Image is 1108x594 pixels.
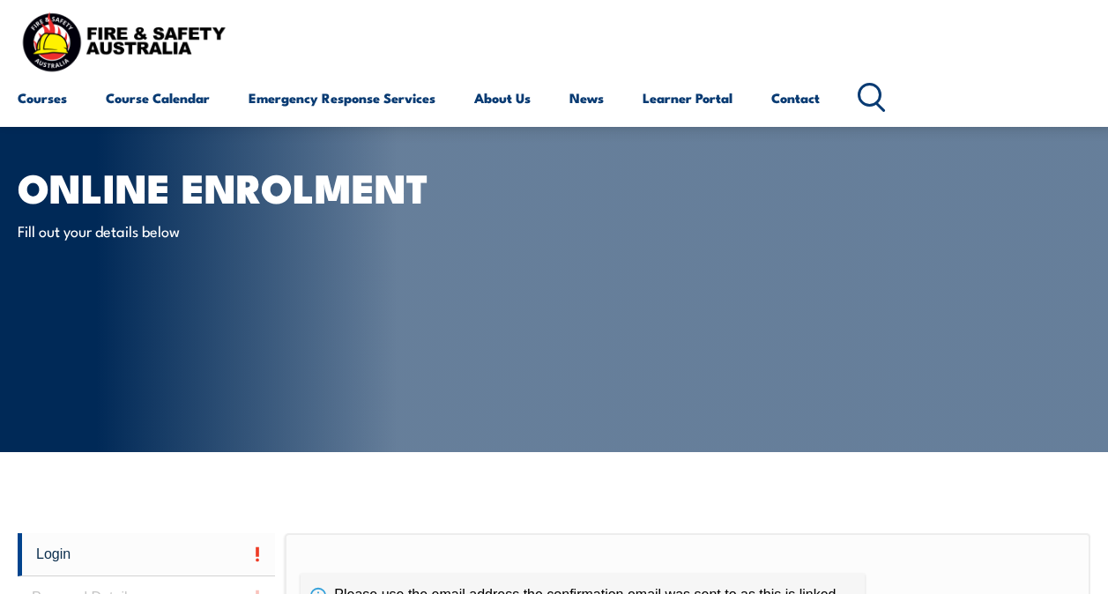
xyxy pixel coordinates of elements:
[771,77,820,119] a: Contact
[18,169,453,204] h1: Online Enrolment
[106,77,210,119] a: Course Calendar
[18,220,339,241] p: Fill out your details below
[249,77,435,119] a: Emergency Response Services
[569,77,604,119] a: News
[18,77,67,119] a: Courses
[474,77,531,119] a: About Us
[18,533,275,576] a: Login
[643,77,732,119] a: Learner Portal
